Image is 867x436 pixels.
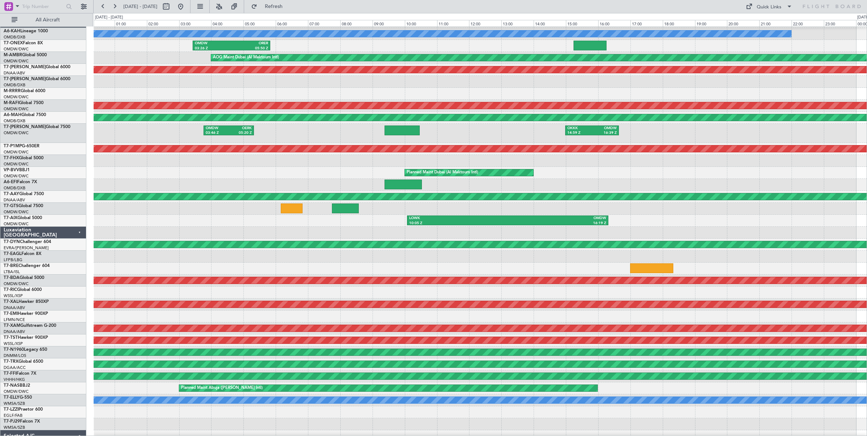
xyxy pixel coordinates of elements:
span: T7-RIC [4,288,17,292]
span: T7-AAY [4,192,19,196]
a: T7-TRXGlobal 6500 [4,359,43,364]
div: 13:00 [501,20,534,26]
div: 03:46 Z [206,131,229,136]
a: A6-KAHLineage 1000 [4,29,48,33]
span: M-RRRR [4,89,21,93]
div: ORER [231,41,268,46]
a: OMDW/DWC [4,58,29,64]
span: T7-ELLY [4,395,20,400]
div: OMDW [592,126,617,131]
a: WSSL/XSP [4,341,23,346]
span: T7-FFI [4,371,16,376]
a: T7-AIXGlobal 5000 [4,216,42,220]
a: M-AMBRGlobal 5000 [4,53,47,57]
a: T7-P1MPG-650ER [4,144,40,148]
a: T7-EMIHawker 900XP [4,312,48,316]
div: 19:00 [695,20,727,26]
a: T7-XAMGulfstream G-200 [4,324,56,328]
div: 06:00 [276,20,308,26]
div: 05:50 Z [231,46,268,51]
a: T7-FFIFalcon 7X [4,371,36,376]
input: Trip Number [22,1,64,12]
span: T7-BRE [4,264,19,268]
a: T7-XALHawker 850XP [4,300,49,304]
div: AOG Maint Dubai (Al Maktoum Intl) [213,52,279,63]
a: DNAA/ABV [4,329,25,334]
a: T7-AAYGlobal 7500 [4,192,44,196]
a: LFMN/NCE [4,317,25,322]
span: T7-NAS [4,383,20,388]
div: OERK [229,126,252,131]
div: 03:00 [179,20,211,26]
a: T7-GTSGlobal 7500 [4,204,43,208]
span: A6-KAH [4,29,20,33]
div: 05:20 Z [229,131,252,136]
div: 08:00 [340,20,373,26]
span: T7-FHX [4,156,19,160]
a: T7-FHXGlobal 5000 [4,156,44,160]
span: T7-GTS [4,204,19,208]
span: T7-[PERSON_NAME] [4,65,46,69]
a: T7-DYNChallenger 604 [4,240,51,244]
span: M-AMBR [4,53,22,57]
a: OMDW/DWC [4,130,29,136]
div: 22:00 [792,20,824,26]
a: OMDB/DXB [4,185,25,191]
a: DNAA/ABV [4,70,25,76]
div: 17:00 [630,20,663,26]
a: DGAA/ACC [4,365,26,370]
a: OMDB/DXB [4,34,25,40]
div: 09:00 [373,20,405,26]
div: 02:00 [147,20,179,26]
a: T7-RICGlobal 6000 [4,288,42,292]
div: OMDW [508,216,606,221]
div: Quick Links [757,4,781,11]
a: T7-BDAGlobal 5000 [4,276,44,280]
a: DNAA/ABV [4,305,25,310]
div: 10:05 Z [409,221,508,226]
div: 16:19 Z [508,221,606,226]
button: Quick Links [742,1,796,12]
a: OMDW/DWC [4,173,29,179]
button: Refresh [248,1,291,12]
div: 21:00 [759,20,792,26]
a: OMDW/DWC [4,94,29,100]
a: M-RRRRGlobal 6000 [4,89,45,93]
button: All Aircraft [8,14,79,26]
span: T7-[PERSON_NAME] [4,125,46,129]
a: LTBA/ISL [4,269,20,275]
span: A6-MAH [4,113,21,117]
span: Refresh [259,4,289,9]
div: Planned Maint Abuja ([PERSON_NAME] Intl) [181,383,263,394]
a: OMDW/DWC [4,281,29,287]
a: T7-[PERSON_NAME]Global 6000 [4,65,70,69]
a: T7-PJ29Falcon 7X [4,419,40,424]
div: 07:00 [308,20,340,26]
span: T7-DYN [4,240,20,244]
span: T7-BDA [4,276,20,280]
div: 00:00 [82,20,115,26]
a: DNMM/LOS [4,353,26,358]
div: Planned Maint Dubai (Al Maktoum Intl) [407,167,478,178]
a: OMDW/DWC [4,161,29,167]
a: WMSA/SZB [4,401,25,406]
span: T7-XAL [4,300,19,304]
div: 03:26 Z [195,46,231,51]
a: OMDW/DWC [4,389,29,394]
span: T7-P1MP [4,144,22,148]
span: [DATE] - [DATE] [123,3,157,10]
a: OMDW/DWC [4,149,29,155]
a: WMSA/SZB [4,425,25,430]
span: All Aircraft [19,17,77,22]
div: 18:00 [663,20,695,26]
span: A6-EFI [4,180,17,184]
a: DNAA/ABV [4,197,25,203]
div: 12:00 [469,20,501,26]
div: OMDW [206,126,229,131]
div: 11:00 [437,20,469,26]
a: T7-ELLYG-550 [4,395,32,400]
a: M-RAFIGlobal 7500 [4,101,44,105]
a: T7-ONEXFalcon 8X [4,41,43,45]
div: 16:00 [598,20,630,26]
span: T7-AIX [4,216,17,220]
